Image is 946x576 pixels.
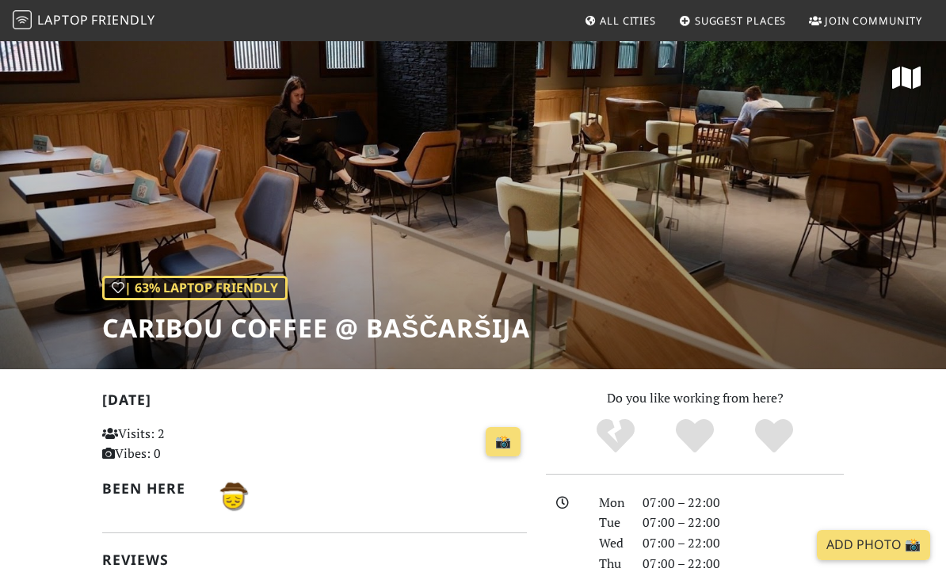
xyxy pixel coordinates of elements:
div: 07:00 – 22:00 [633,533,853,554]
span: Suggest Places [695,13,787,28]
a: Join Community [803,6,929,35]
a: LaptopFriendly LaptopFriendly [13,7,155,35]
span: All Cities [600,13,656,28]
h2: [DATE] [102,391,527,414]
div: Yes [655,417,734,456]
a: 📸 [486,427,521,457]
a: Suggest Places [673,6,793,35]
p: Visits: 2 Vibes: 0 [102,424,231,464]
p: Do you like working from here? [546,388,844,409]
div: 07:00 – 22:00 [633,493,853,513]
div: Wed [589,533,634,554]
span: Laptop [37,11,89,29]
div: | 63% Laptop Friendly [102,276,288,301]
a: Add Photo 📸 [817,530,930,560]
a: All Cities [578,6,662,35]
h1: Caribou Coffee @ Baščaršija [102,313,530,343]
span: Basel B [213,486,251,503]
div: No [576,417,655,456]
div: 07:00 – 22:00 [633,513,853,533]
div: Mon [589,493,634,513]
div: Thu [589,554,634,574]
div: 07:00 – 22:00 [633,554,853,574]
div: Tue [589,513,634,533]
h2: Reviews [102,551,527,568]
span: Friendly [91,11,154,29]
img: LaptopFriendly [13,10,32,29]
img: 3609-basel.jpg [213,477,251,515]
h2: Been here [102,480,194,497]
span: Join Community [825,13,922,28]
div: Definitely! [734,417,814,456]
